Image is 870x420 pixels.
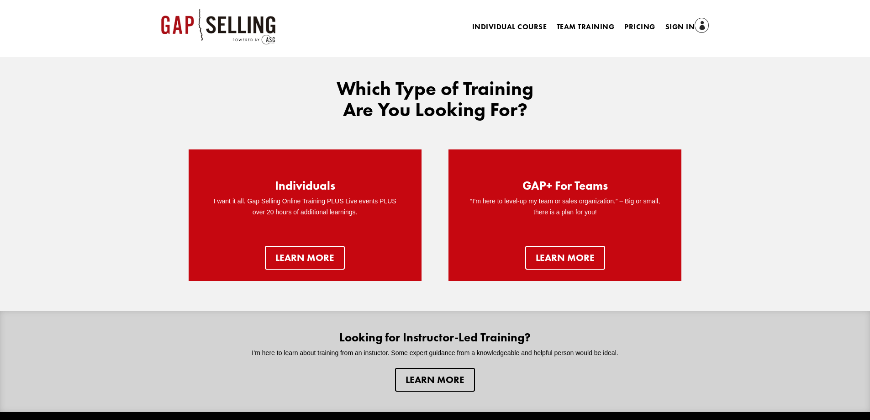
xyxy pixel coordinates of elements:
[235,331,636,348] h2: Looking for Instructor-Led Training?
[207,196,403,218] p: I want it all. Gap Selling Online Training PLUS Live events PLUS over 20 hours of additional lear...
[395,368,475,392] a: Learn more
[557,24,614,34] a: Team Training
[467,196,663,218] p: “I’m here to level-up my team or sales organization.” – Big or small, there is a plan for you!
[275,180,335,196] h2: Individuals
[235,348,636,359] p: I’m here to learn about training from an instuctor. Some expert guidance from a knowledgeable and...
[522,180,608,196] h2: GAP+ For Teams
[472,24,547,34] a: Individual Course
[525,246,605,270] a: learn more
[321,78,549,125] h2: Which Type of Training Are You Looking For?
[665,21,709,34] a: Sign In
[265,246,345,270] a: Learn more
[624,24,655,34] a: Pricing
